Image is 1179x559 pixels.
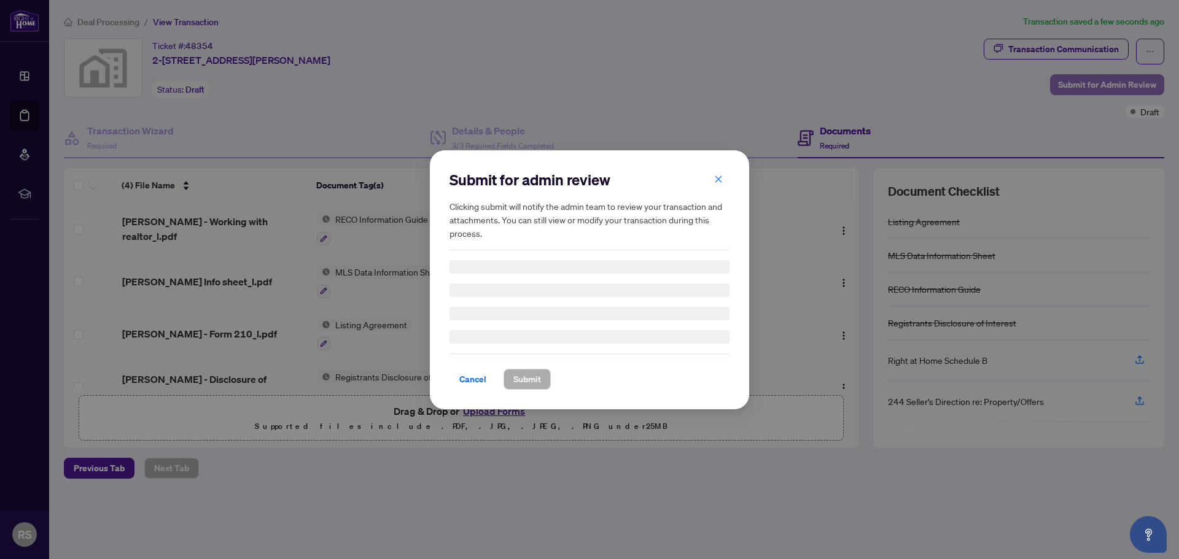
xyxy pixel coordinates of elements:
button: Submit [504,369,551,390]
h5: Clicking submit will notify the admin team to review your transaction and attachments. You can st... [449,199,730,240]
span: Cancel [459,369,486,389]
button: Cancel [449,369,496,390]
button: Open asap [1130,516,1167,553]
h2: Submit for admin review [449,170,730,190]
span: close [714,174,723,183]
